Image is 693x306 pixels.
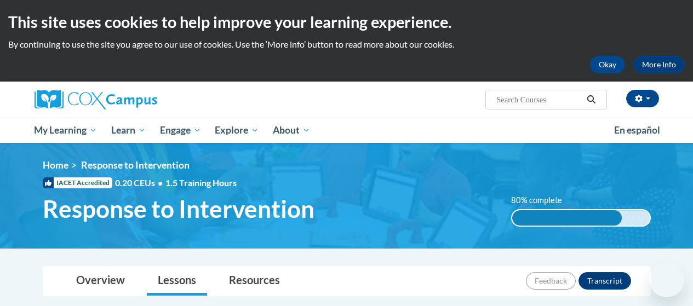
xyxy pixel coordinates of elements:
[273,124,310,137] span: About
[495,93,583,106] input: Search Courses
[512,210,622,226] div: 80% complete
[208,118,266,143] a: Explore
[35,90,157,109] img: Cox Campus
[526,272,576,290] button: Feedback
[626,90,659,107] button: Account Settings
[153,118,208,143] a: Engage
[649,262,684,297] iframe: Button to launch messaging window
[511,194,574,206] label: 80% complete
[65,267,136,296] a: Overview
[158,177,163,188] span: •
[147,267,207,296] a: Lessons
[583,93,599,106] button: Search
[43,177,112,188] span: IACET Accredited
[590,56,625,73] button: Okay
[266,118,317,143] a: About
[111,124,146,137] span: Learn
[607,119,667,142] a: En español
[115,177,165,189] span: 0.20 CEUs
[160,124,201,137] span: Engage
[104,118,153,143] a: Learn
[27,118,105,143] a: My Learning
[43,159,68,171] a: Home
[215,124,259,137] span: Explore
[26,118,667,143] div: Main menu
[43,194,314,223] span: Response to Intervention
[579,272,631,290] button: Transcript
[8,11,685,33] h2: This site uses cookies to help improve your learning experience.
[633,56,685,73] a: More Info
[8,38,685,50] p: By continuing to use the site you agree to our use of cookies. Use the ‘More info’ button to read...
[34,124,97,137] span: My Learning
[218,267,291,296] a: Resources
[614,124,660,136] span: En español
[35,90,232,109] a: Cox Campus
[81,159,190,171] span: Response to Intervention
[165,177,237,188] span: 1.5 Training Hours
